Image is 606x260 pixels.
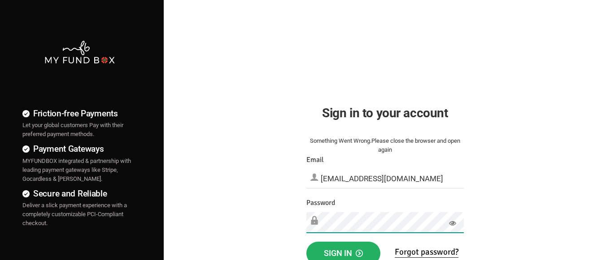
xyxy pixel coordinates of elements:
h4: Friction-free Payments [22,107,137,120]
h4: Payment Gateways [22,142,137,155]
h4: Secure and Reliable [22,187,137,200]
label: Email [306,154,324,166]
span: Deliver a slick payment experience with a completely customizable PCI-Compliant checkout. [22,202,127,226]
h2: Sign in to your account [306,103,464,123]
span: Sign in [324,248,363,258]
img: mfbwhite.png [44,40,116,64]
span: Let your global customers Pay with their preferred payment methods. [22,122,123,137]
span: MYFUNDBOX integrated & partnership with leading payment gateways like Stripe, Gocardless & [PERSO... [22,158,131,182]
a: Forgot password? [395,247,458,258]
div: Something Went Wrong.Please close the browser and open again [306,136,464,154]
label: Password [306,197,335,209]
input: Email [306,169,464,188]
